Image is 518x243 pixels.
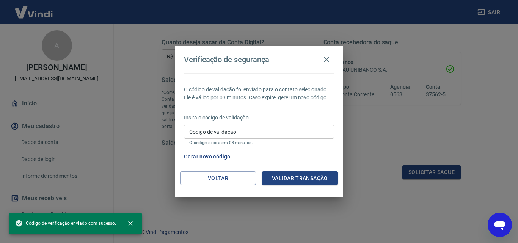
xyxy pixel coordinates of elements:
[262,171,338,185] button: Validar transação
[184,114,334,122] p: Insira o código de validação
[184,55,269,64] h4: Verificação de segurança
[181,150,234,164] button: Gerar novo código
[15,219,116,227] span: Código de verificação enviado com sucesso.
[189,140,329,145] p: O código expira em 03 minutos.
[180,171,256,185] button: Voltar
[488,213,512,237] iframe: Botão para abrir a janela de mensagens
[122,215,139,232] button: close
[184,86,334,102] p: O código de validação foi enviado para o contato selecionado. Ele é válido por 03 minutos. Caso e...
